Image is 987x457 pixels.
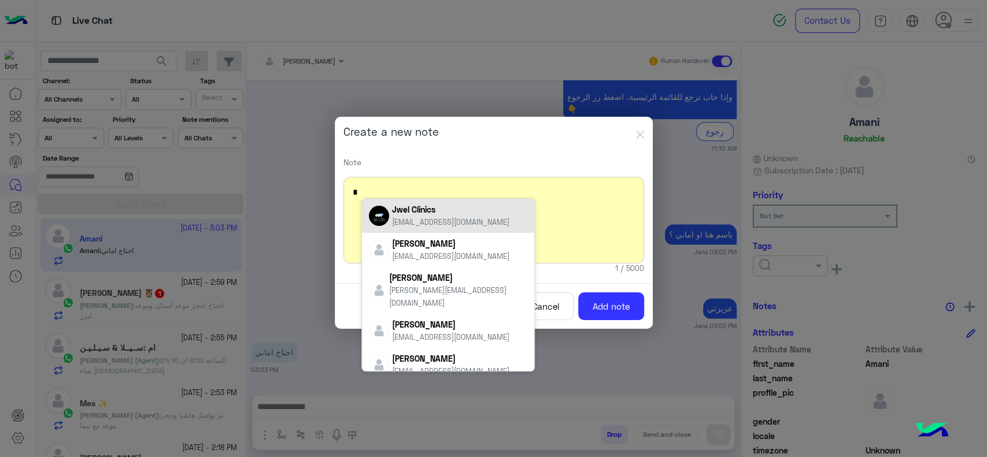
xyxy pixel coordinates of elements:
[343,125,439,139] h5: Create a new note
[369,240,389,260] img: Heba Elmahdy
[369,321,389,341] img: Taymaa Alkassem
[369,355,389,375] img: ريمان احمد العيسى
[392,333,509,341] small: [EMAIL_ADDRESS][DOMAIN_NAME]
[389,286,507,307] small: [PERSON_NAME][EMAIL_ADDRESS][DOMAIN_NAME]
[392,318,525,330] p: [PERSON_NAME]
[392,352,525,365] p: [PERSON_NAME]
[392,367,509,376] small: [EMAIL_ADDRESS][DOMAIN_NAME]
[389,272,522,284] p: [PERSON_NAME]
[369,206,389,226] img: Jwel
[392,203,525,216] p: Jwel Clinics
[369,280,389,300] img: mohamed bashary
[392,237,525,250] p: [PERSON_NAME]
[578,292,644,321] button: Add note
[615,263,644,274] small: 1 / 5000
[343,156,644,168] p: Note
[517,292,574,321] button: Cancel
[912,411,952,451] img: hulul-logo.png
[636,131,644,139] img: close
[392,252,509,261] small: [EMAIL_ADDRESS][DOMAIN_NAME]
[392,218,509,226] small: [EMAIL_ADDRESS][DOMAIN_NAME]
